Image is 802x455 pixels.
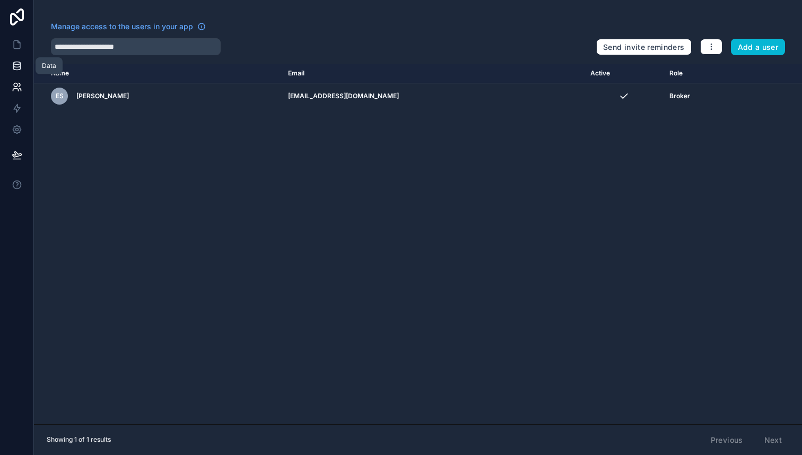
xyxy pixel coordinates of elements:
a: Manage access to the users in your app [51,21,206,32]
span: Broker [669,92,690,100]
span: ES [56,92,64,100]
span: [PERSON_NAME] [76,92,129,100]
th: Name [34,64,282,83]
span: Showing 1 of 1 results [47,435,111,444]
button: Add a user [731,39,786,56]
th: Active [584,64,663,83]
div: Data [42,62,56,70]
div: scrollable content [34,64,802,424]
button: Send invite reminders [596,39,691,56]
td: [EMAIL_ADDRESS][DOMAIN_NAME] [282,83,584,109]
th: Role [663,64,745,83]
span: Manage access to the users in your app [51,21,193,32]
th: Email [282,64,584,83]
